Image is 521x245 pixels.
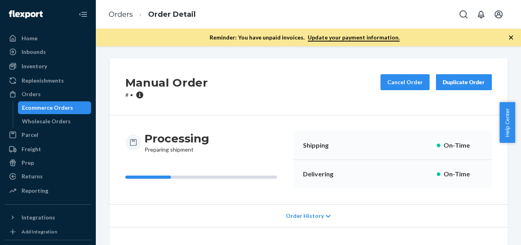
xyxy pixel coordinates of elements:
[22,77,64,85] div: Replenishments
[125,91,208,99] p: #
[456,6,471,22] button: Open Search Box
[473,6,489,22] button: Open notifications
[5,74,91,87] a: Replenishments
[436,74,492,90] button: Duplicate Order
[5,184,91,197] a: Reporting
[22,34,38,42] div: Home
[5,45,91,58] a: Inbounds
[444,170,482,179] p: On-Time
[75,6,91,22] button: Close Navigation
[18,115,91,128] a: Wholesale Orders
[22,172,43,180] div: Returns
[443,78,485,86] div: Duplicate Order
[5,211,91,224] button: Integrations
[22,131,38,139] div: Parcel
[5,32,91,45] a: Home
[125,74,208,91] h2: Manual Order
[22,62,47,70] div: Inventory
[22,187,48,195] div: Reporting
[286,212,324,220] span: Order History
[109,10,133,19] a: Orders
[22,228,57,235] div: Add Integration
[102,3,202,26] ol: breadcrumbs
[5,227,91,237] a: Add Integration
[22,117,71,125] div: Wholesale Orders
[18,101,91,114] a: Ecommerce Orders
[210,34,400,41] p: Reminder: You have unpaid invoices.
[148,10,196,19] a: Order Detail
[5,60,91,73] a: Inventory
[22,104,73,112] div: Ecommerce Orders
[22,145,41,153] div: Freight
[22,48,46,56] div: Inbounds
[22,159,34,167] div: Prep
[308,34,400,41] a: Update your payment information.
[22,90,41,98] div: Orders
[5,170,91,183] a: Returns
[444,141,482,150] p: On-Time
[9,10,43,18] img: Flexport logo
[5,143,91,156] a: Freight
[5,156,91,169] a: Prep
[380,74,430,90] button: Cancel Order
[5,88,91,101] a: Orders
[145,131,209,154] div: Preparing shipment
[145,131,209,146] h3: Processing
[130,91,133,98] span: •
[491,6,507,22] button: Open account menu
[5,128,91,141] a: Parcel
[303,141,349,150] p: Shipping
[303,170,349,179] p: Delivering
[499,102,515,143] button: Help Center
[22,213,55,221] div: Integrations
